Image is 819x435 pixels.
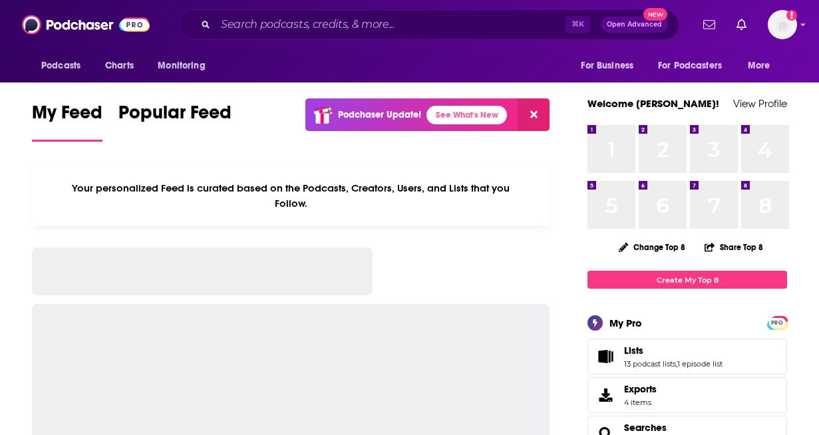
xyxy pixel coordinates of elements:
[96,53,142,78] a: Charts
[41,57,81,75] span: Podcasts
[738,53,787,78] button: open menu
[769,318,785,328] span: PRO
[22,12,150,37] img: Podchaser - Follow, Share and Rate Podcasts
[566,16,590,33] span: ⌘ K
[676,359,677,368] span: ,
[643,8,667,21] span: New
[768,10,797,39] span: Logged in as amandagibson
[624,398,657,407] span: 4 items
[748,57,770,75] span: More
[609,317,642,329] div: My Pro
[587,97,719,110] a: Welcome [PERSON_NAME]!
[624,383,657,395] span: Exports
[624,422,667,434] a: Searches
[179,9,679,40] div: Search podcasts, credits, & more...
[118,101,232,132] span: Popular Feed
[105,57,134,75] span: Charts
[624,345,643,357] span: Lists
[731,13,752,36] a: Show notifications dropdown
[768,10,797,39] button: Show profile menu
[338,109,421,120] p: Podchaser Update!
[32,166,550,226] div: Your personalized Feed is curated based on the Podcasts, Creators, Users, and Lists that you Follow.
[587,377,787,413] a: Exports
[587,271,787,289] a: Create My Top 8
[733,97,787,110] a: View Profile
[216,14,566,35] input: Search podcasts, credits, & more...
[592,347,619,366] a: Lists
[649,53,741,78] button: open menu
[32,53,98,78] button: open menu
[118,101,232,142] a: Popular Feed
[148,53,222,78] button: open menu
[592,386,619,404] span: Exports
[32,101,102,142] a: My Feed
[587,339,787,374] span: Lists
[769,317,785,327] a: PRO
[581,57,633,75] span: For Business
[601,17,668,33] button: Open AdvancedNew
[658,57,722,75] span: For Podcasters
[624,359,676,368] a: 13 podcast lists
[677,359,723,368] a: 1 episode list
[32,101,102,132] span: My Feed
[158,57,205,75] span: Monitoring
[426,106,507,124] a: See What's New
[572,53,650,78] button: open menu
[607,21,662,28] span: Open Advanced
[704,234,764,260] button: Share Top 8
[698,13,721,36] a: Show notifications dropdown
[768,10,797,39] img: User Profile
[786,10,797,21] svg: Add a profile image
[624,345,723,357] a: Lists
[611,239,693,255] button: Change Top 8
